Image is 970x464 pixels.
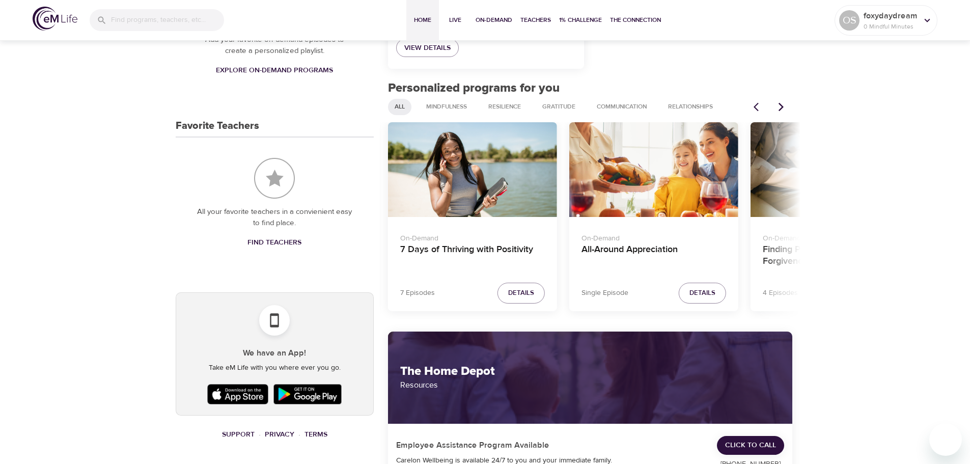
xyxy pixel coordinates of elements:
p: Resources [400,379,781,391]
button: Finding Peace Through Forgiveness [751,122,920,217]
img: Google Play Store [271,381,344,407]
p: On-Demand [763,229,907,244]
p: 0 Mindful Minutes [864,22,918,31]
div: Resilience [482,99,528,115]
span: Home [410,15,435,25]
nav: breadcrumb [176,428,374,442]
span: Live [443,15,467,25]
h3: Favorite Teachers [176,120,259,132]
div: Mindfulness [420,99,474,115]
h4: All-Around Appreciation [581,244,726,268]
input: Find programs, teachers, etc... [111,9,224,31]
button: All-Around Appreciation [569,122,738,217]
h4: 7 Days of Thriving with Positivity [400,244,545,268]
p: Add your favorite on-demand episodes to create a personalized playlist. [196,34,353,57]
h4: Finding Peace Through Forgiveness [763,244,907,268]
span: Communication [591,102,653,111]
div: Gratitude [536,99,582,115]
a: Privacy [265,430,294,439]
span: The Connection [610,15,661,25]
span: Click to Call [725,439,776,452]
p: 4 Episodes [763,288,798,298]
span: Find Teachers [247,236,301,249]
h5: Employee Assistance Program Available [396,440,549,451]
span: Details [689,287,715,299]
li: · [298,428,300,442]
span: Gratitude [536,102,581,111]
a: Support [222,430,255,439]
p: Take eM Life with you where ever you go. [184,363,365,373]
span: 1% Challenge [559,15,602,25]
span: Details [508,287,534,299]
li: · [259,428,261,442]
a: Click to Call [717,436,784,455]
span: On-Demand [476,15,512,25]
button: Details [497,283,545,304]
span: View Details [404,42,451,54]
span: Mindfulness [420,102,473,111]
span: Teachers [520,15,551,25]
p: On-Demand [581,229,726,244]
button: Next items [770,96,792,118]
button: Details [679,283,726,304]
a: View Details [396,39,459,58]
div: Relationships [661,99,719,115]
a: Find Teachers [243,233,306,252]
h2: The Home Depot [400,364,781,379]
span: Explore On-Demand Programs [216,64,333,77]
p: Single Episode [581,288,628,298]
h2: Personalized programs for you [388,81,793,96]
img: Favorite Teachers [254,158,295,199]
div: OS [839,10,860,31]
a: Explore On-Demand Programs [212,61,337,80]
div: Communication [590,99,653,115]
a: Terms [304,430,327,439]
span: Resilience [482,102,527,111]
p: 7 Episodes [400,288,435,298]
p: All your favorite teachers in a convienient easy to find place. [196,206,353,229]
h5: We have an App! [184,348,365,359]
button: 7 Days of Thriving with Positivity [388,122,557,217]
img: logo [33,7,77,31]
button: Previous items [747,96,770,118]
div: All [388,99,411,115]
img: Apple App Store [205,381,271,407]
p: On-Demand [400,229,545,244]
span: Relationships [662,102,719,111]
span: All [389,102,411,111]
p: foxydaydream [864,10,918,22]
iframe: Button to launch messaging window [929,423,962,456]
